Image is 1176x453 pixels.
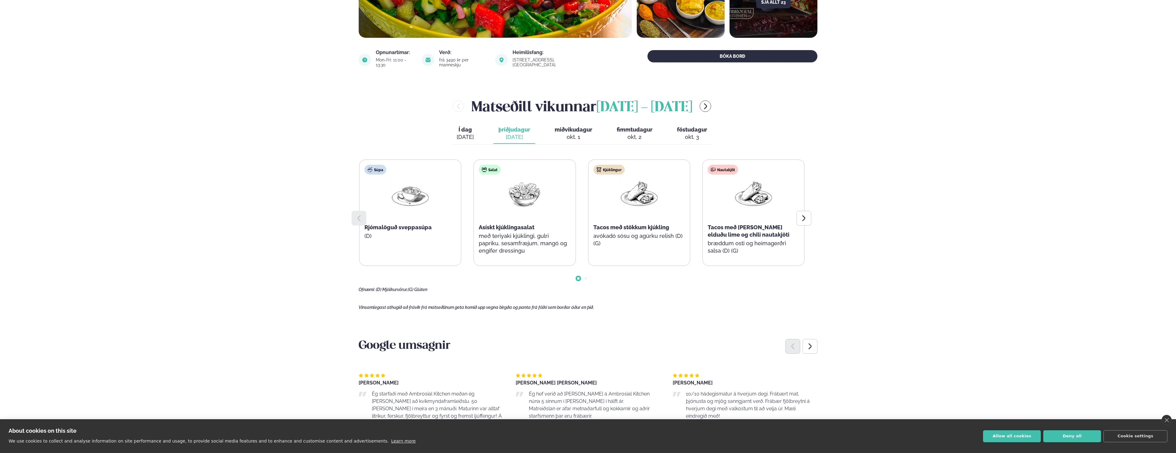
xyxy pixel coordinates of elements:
[734,179,773,208] img: Wraps.png
[376,287,408,292] span: (D) Mjólkurvörur,
[452,124,479,144] button: Í dag [DATE]
[596,167,601,172] img: chicken.svg
[785,339,800,354] div: Previous slide
[677,133,707,141] div: okt. 3
[364,232,456,240] p: (D)
[359,305,594,310] span: Vinsamlegast athugið að frávik frá matseðlinum geta komið upp vegna birgða og panta frá fólki sem...
[471,96,692,116] h2: Matseðill vikunnar
[516,380,660,385] div: [PERSON_NAME] [PERSON_NAME]
[708,165,738,175] div: Nautakjöt
[482,167,487,172] img: salad.svg
[555,133,592,141] div: okt. 1
[453,100,464,112] button: menu-btn-left
[577,277,580,280] span: Go to slide 1
[505,179,544,208] img: Salad.png
[673,380,817,385] div: [PERSON_NAME]
[1043,430,1101,442] button: Deny all
[1103,430,1167,442] button: Cookie settings
[439,57,488,67] div: frá 3490 kr per manneskju
[368,167,372,172] img: soup.svg
[479,232,570,254] p: með teriyaki kjúklingi, gulri papriku, sesamfræjum, mangó og engifer dressingu
[457,126,474,133] span: Í dag
[422,54,434,66] img: image alt
[376,50,415,55] div: Opnunartímar:
[457,133,474,141] div: [DATE]
[550,124,597,144] button: miðvikudagur okt. 1
[529,405,660,420] p: Matreiðslan er afar metnaðarfull og kokkarnir og aðrir starfsmenn þar eru frábærir.
[983,430,1041,442] button: Allow all cookies
[513,57,594,67] div: [STREET_ADDRESS], [GEOGRAPHIC_DATA]
[529,390,660,405] p: Ég hef verið að [PERSON_NAME] á Ambrosial Kitchen núna 5 sinnum í [PERSON_NAME] í hálft ár.
[612,124,657,144] button: fimmtudagur okt. 2
[391,439,416,443] a: Learn more
[593,232,685,247] p: avókadó sósu og agúrku relish (D) (G)
[479,224,534,230] span: Asískt kjúklingasalat
[593,224,669,230] span: Tacos með stökkum kjúkling
[617,133,652,141] div: okt. 2
[359,287,375,292] span: Ofnæmi:
[647,50,817,62] button: BÓKA BORÐ
[708,240,799,254] p: bræddum osti og heimagerðri salsa (D) (G)
[513,61,594,69] a: link
[494,124,535,144] button: þriðjudagur [DATE]
[391,179,430,208] img: Soup.png
[677,126,707,133] span: föstudagur
[9,427,77,434] strong: About cookies on this site
[9,439,389,443] p: We use cookies to collect and analyse information on site performance and usage, to provide socia...
[359,339,817,353] h3: Google umsagnir
[376,57,415,67] div: Mon-Fri: 11:00 - 13:30
[513,50,594,55] div: Heimilisfang:
[364,165,386,175] div: Súpa
[672,124,712,144] button: föstudagur okt. 3
[593,165,625,175] div: Kjúklingur
[619,179,659,208] img: Wraps.png
[617,126,652,133] span: fimmtudagur
[364,224,432,230] span: Rjómalöguð sveppasúpa
[359,380,503,385] div: [PERSON_NAME]
[803,339,817,354] div: Next slide
[708,224,789,238] span: Tacos með [PERSON_NAME] elduðu lime og chili nautakjöti
[439,50,488,55] div: Verð:
[495,54,508,66] img: image alt
[596,101,692,114] span: [DATE] - [DATE]
[555,126,592,133] span: miðvikudagur
[359,54,371,66] img: image alt
[479,165,501,175] div: Salat
[584,277,587,280] span: Go to slide 2
[1162,415,1172,425] a: close
[700,100,711,112] button: menu-btn-right
[498,126,530,133] span: þriðjudagur
[408,287,427,292] span: (G) Glúten
[711,167,716,172] img: beef.svg
[498,133,530,141] div: [DATE]
[686,391,810,419] span: 10/10 hádegismatur á hverjum degi. Frábært mat, þjónusta og mjög sanngjarnt verð. Frábær fjölbrey...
